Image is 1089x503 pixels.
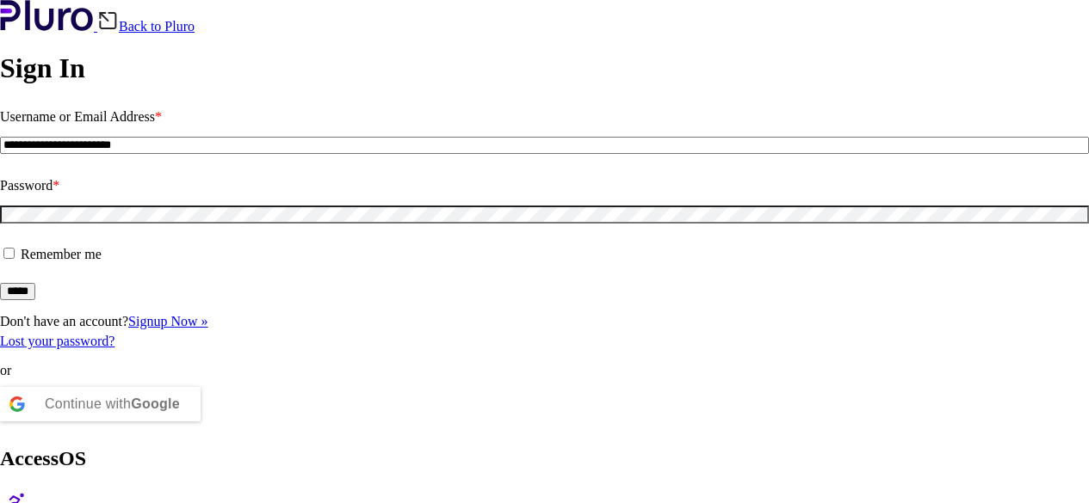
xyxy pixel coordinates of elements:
img: Back icon [97,10,119,31]
a: Signup Now » [128,314,207,328]
input: Remember me [3,248,15,259]
div: Continue with [45,387,180,421]
a: Back to Pluro [97,19,195,34]
b: Google [131,396,180,411]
